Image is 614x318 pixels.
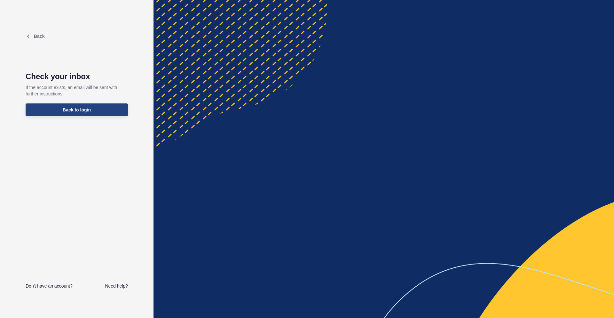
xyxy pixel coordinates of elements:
[26,72,128,81] h1: Check your inbox
[63,107,91,113] span: Back to login
[26,81,128,100] p: If the account exists, an email will be sent with further instructions.
[26,283,73,289] a: Don't have an account?
[26,34,44,39] a: Back
[26,103,128,116] button: Back to login
[34,34,44,39] span: Back
[105,283,128,289] a: Need help?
